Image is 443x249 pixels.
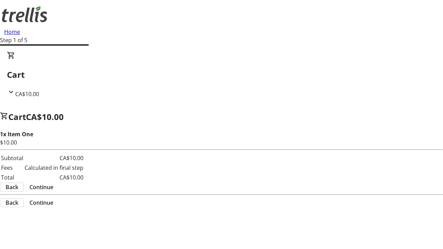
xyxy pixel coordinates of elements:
[24,173,84,182] td: CA$10.00
[15,90,39,98] span: CA$10.00
[24,154,84,163] td: CA$10.00
[8,111,26,122] span: Cart
[24,183,59,191] button: Continue
[7,68,436,81] h2: Cart
[29,183,53,191] span: Continue
[7,51,436,98] div: CartCA$10.00
[29,199,53,207] span: Continue
[24,199,59,207] button: Continue
[6,199,18,207] span: Back
[26,111,64,122] span: CA$10.00
[1,173,24,182] td: Total
[6,183,18,191] span: Back
[24,163,84,172] td: Calculated in final step
[1,163,24,172] td: Fees
[1,154,24,163] td: Subtotal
